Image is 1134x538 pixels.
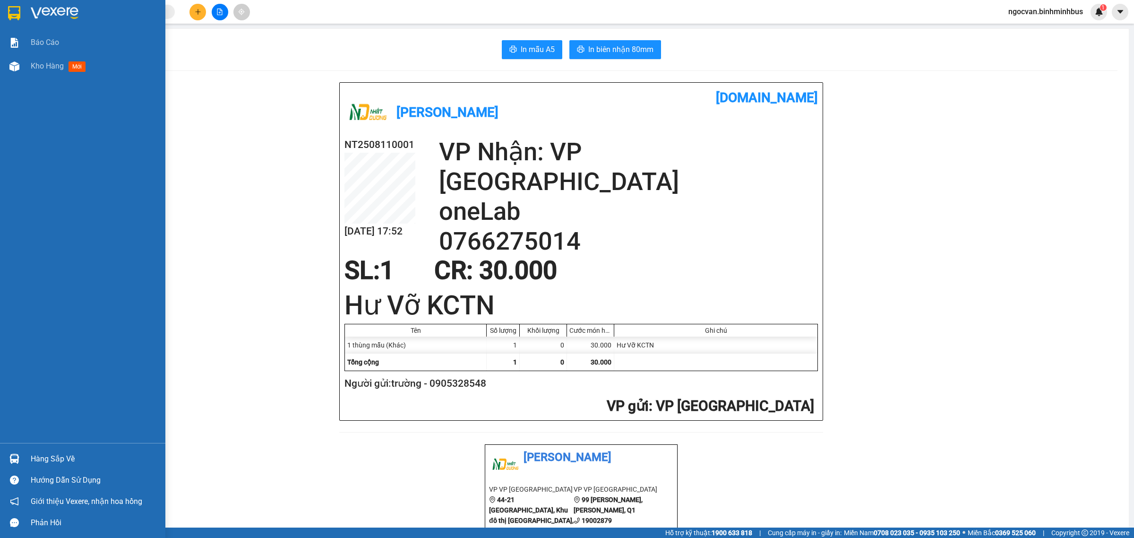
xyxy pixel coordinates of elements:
[396,104,498,120] b: [PERSON_NAME]
[489,449,673,467] li: [PERSON_NAME]
[995,529,1036,537] strong: 0369 525 060
[574,517,580,524] span: phone
[522,327,564,334] div: Khối lượng
[9,61,19,71] img: warehouse-icon
[344,90,392,137] img: logo.jpg
[189,4,206,20] button: plus
[577,45,584,54] span: printer
[569,327,611,334] div: Cước món hàng
[489,484,574,495] li: VP VP [GEOGRAPHIC_DATA]
[344,287,818,324] h1: Hư Vỡ KCTN
[439,197,818,226] h2: oneLab
[614,337,817,354] div: Hư Vỡ KCTN
[1043,528,1044,538] span: |
[1100,4,1107,11] sup: 1
[968,528,1036,538] span: Miền Bắc
[768,528,842,538] span: Cung cấp máy in - giấy in:
[10,476,19,485] span: question-circle
[344,256,380,285] span: SL:
[588,43,653,55] span: In biên nhận 80mm
[212,4,228,20] button: file-add
[759,528,761,538] span: |
[962,531,965,535] span: ⚪️
[1001,6,1091,17] span: ngocvan.binhminhbus
[8,6,20,20] img: logo-vxr
[502,40,562,59] button: printerIn mẫu A5
[712,529,752,537] strong: 1900 633 818
[31,516,158,530] div: Phản hồi
[1112,4,1128,20] button: caret-down
[574,496,643,514] b: 99 [PERSON_NAME], [PERSON_NAME], Q1
[434,256,557,285] span: CR : 30.000
[509,45,517,54] span: printer
[567,337,614,354] div: 30.000
[347,358,379,366] span: Tổng cộng
[489,327,517,334] div: Số lượng
[569,40,661,59] button: printerIn biên nhận 80mm
[574,484,658,495] li: VP VP [GEOGRAPHIC_DATA]
[345,337,487,354] div: 1 thùng mẫu (Khác)
[9,454,19,464] img: warehouse-icon
[716,90,818,105] b: [DOMAIN_NAME]
[874,529,960,537] strong: 0708 023 035 - 0935 103 250
[344,376,814,391] h2: Người gửi: trường - 0905328548
[1116,8,1125,16] span: caret-down
[69,61,86,72] span: mới
[560,358,564,366] span: 0
[582,517,612,524] b: 19002879
[1101,4,1105,11] span: 1
[31,452,158,466] div: Hàng sắp về
[487,337,520,354] div: 1
[439,226,818,256] h2: 0766275014
[591,358,611,366] span: 30.000
[607,398,649,414] span: VP gửi
[520,337,567,354] div: 0
[521,43,555,55] span: In mẫu A5
[665,528,752,538] span: Hỗ trợ kỹ thuật:
[238,9,245,15] span: aim
[347,327,484,334] div: Tên
[10,497,19,506] span: notification
[344,397,814,416] h2: : VP [GEOGRAPHIC_DATA]
[216,9,223,15] span: file-add
[380,256,394,285] span: 1
[31,36,59,48] span: Báo cáo
[439,137,818,197] h2: VP Nhận: VP [GEOGRAPHIC_DATA]
[489,496,496,503] span: environment
[195,9,201,15] span: plus
[574,496,580,503] span: environment
[844,528,960,538] span: Miền Nam
[10,518,19,527] span: message
[617,327,815,334] div: Ghi chú
[31,495,142,507] span: Giới thiệu Vexere, nhận hoa hồng
[9,38,19,48] img: solution-icon
[1095,8,1103,16] img: icon-new-feature
[1082,529,1088,536] span: copyright
[31,473,158,487] div: Hướng dẫn sử dụng
[31,61,64,70] span: Kho hàng
[489,449,522,482] img: logo.jpg
[513,358,517,366] span: 1
[344,224,415,239] h2: [DATE] 17:52
[233,4,250,20] button: aim
[344,137,415,153] h2: NT2508110001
